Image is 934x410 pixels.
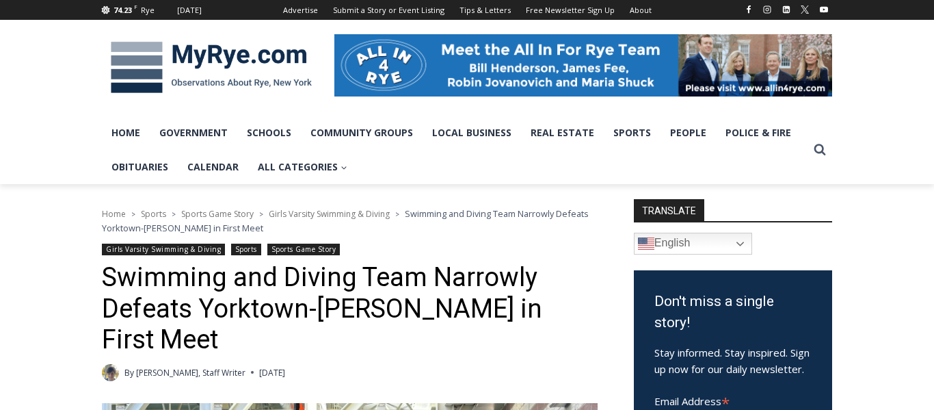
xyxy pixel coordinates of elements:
[334,34,832,96] img: All in for Rye
[808,138,832,162] button: View Search Form
[259,209,263,219] span: >
[102,116,150,150] a: Home
[177,4,202,16] div: [DATE]
[102,262,598,356] h1: Swimming and Diving Team Narrowly Defeats Yorktown-[PERSON_NAME] in First Meet
[634,199,704,221] strong: TRANSLATE
[124,366,134,379] span: By
[150,116,237,150] a: Government
[740,1,757,18] a: Facebook
[604,116,661,150] a: Sports
[134,3,137,10] span: F
[141,4,155,16] div: Rye
[102,208,126,220] a: Home
[172,209,176,219] span: >
[102,32,321,103] img: MyRye.com
[102,207,589,233] span: Swimming and Diving Team Narrowly Defeats Yorktown-[PERSON_NAME] in First Meet
[178,150,248,184] a: Calendar
[102,364,119,381] a: Author image
[778,1,795,18] a: Linkedin
[423,116,521,150] a: Local Business
[102,207,598,235] nav: Breadcrumbs
[716,116,801,150] a: Police & Fire
[395,209,399,219] span: >
[181,208,254,220] a: Sports Game Story
[634,233,752,255] a: English
[248,150,357,184] a: All Categories
[797,1,813,18] a: X
[521,116,604,150] a: Real Estate
[102,150,178,184] a: Obituaries
[759,1,775,18] a: Instagram
[267,244,341,255] a: Sports Game Story
[141,208,166,220] a: Sports
[102,116,808,185] nav: Primary Navigation
[654,344,812,377] p: Stay informed. Stay inspired. Sign up now for our daily newsletter.
[661,116,716,150] a: People
[131,209,135,219] span: >
[301,116,423,150] a: Community Groups
[258,159,347,175] span: All Categories
[136,367,245,379] a: [PERSON_NAME], Staff Writer
[654,291,812,334] h3: Don't miss a single story!
[638,235,654,252] img: en
[114,5,132,15] span: 74.23
[816,1,832,18] a: YouTube
[269,208,390,220] a: Girls Varsity Swimming & Diving
[237,116,301,150] a: Schools
[102,364,119,381] img: (PHOTO: MyRye.com 2024 Head Intern, Editor and now Staff Writer Charlie Morris. Contributed.)Char...
[102,244,225,255] a: Girls Varsity Swimming & Diving
[259,366,285,379] time: [DATE]
[231,244,261,255] a: Sports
